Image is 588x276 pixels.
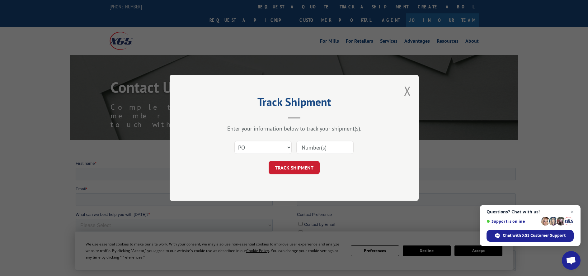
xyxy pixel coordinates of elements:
[228,62,259,66] span: Contact by Email
[221,52,256,56] span: Contact Preference
[487,219,539,224] span: Support is online
[562,251,581,270] div: Open chat
[201,98,388,109] h2: Track Shipment
[221,26,248,31] span: Phone number
[223,70,227,74] input: Contact by Phone
[221,1,240,5] span: Last name
[487,230,574,242] div: Chat with XGS Customer Support
[568,208,576,216] span: Close chat
[296,141,354,154] input: Number(s)
[201,125,388,132] div: Enter your information below to track your shipment(s).
[228,70,261,75] span: Contact by Phone
[503,233,566,238] span: Chat with XGS Customer Support
[404,83,411,99] button: Close modal
[269,161,320,174] button: TRACK SHIPMENT
[223,61,227,65] input: Contact by Email
[487,209,574,214] span: Questions? Chat with us!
